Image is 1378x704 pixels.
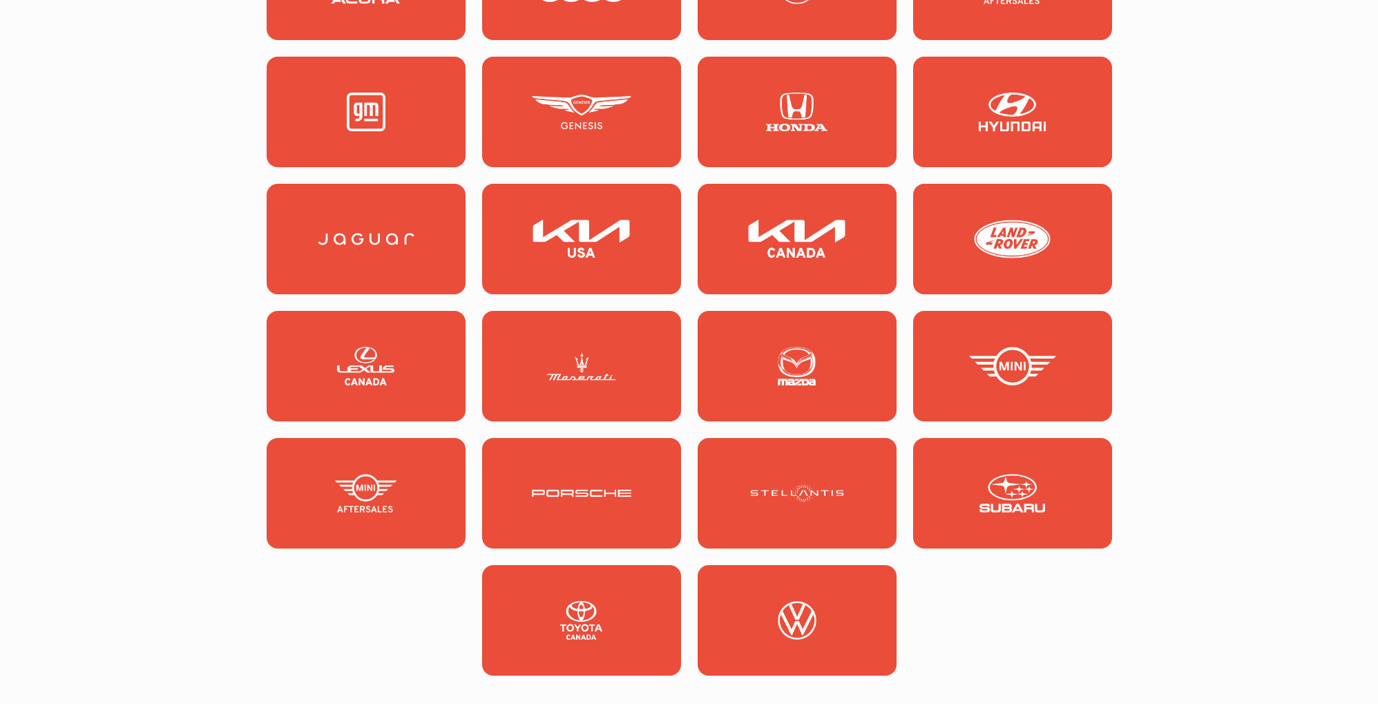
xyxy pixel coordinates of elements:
img: KIA Canada [747,220,847,258]
img: Genesis [532,93,631,131]
img: Volkswagen [747,601,847,640]
img: Stellantis [747,474,847,513]
img: Porsche [532,474,631,513]
img: General Motors [316,93,416,131]
img: Lexus Canada [316,347,416,386]
img: Jaguar [316,220,416,258]
img: Mini [963,347,1062,386]
img: Hyundai [963,93,1062,131]
img: Mazda [747,347,847,386]
img: Maserati [532,347,631,386]
img: Mini Fixed Ops [316,474,416,513]
img: Land Rover [963,220,1062,258]
img: Honda [747,93,847,131]
img: Subaru [963,474,1062,513]
img: Toyota Canada [532,601,631,640]
img: KIA [532,220,631,258]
